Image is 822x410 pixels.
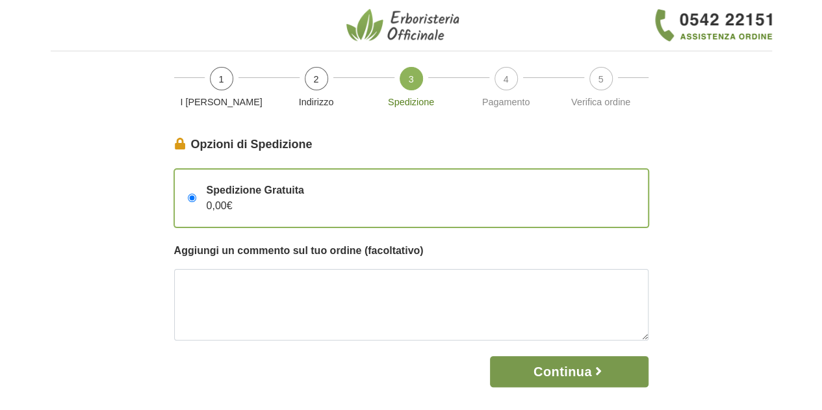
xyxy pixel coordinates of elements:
span: Spedizione Gratuita [207,183,304,198]
input: Spedizione Gratuita0,00€ [188,194,196,202]
legend: Opzioni di Spedizione [174,136,649,153]
span: 2 [305,67,328,90]
p: Indirizzo [274,96,359,110]
p: Spedizione [369,96,454,110]
p: I [PERSON_NAME] [179,96,264,110]
span: 1 [210,67,233,90]
span: 3 [400,67,423,90]
img: Erboristeria Officinale [346,8,463,43]
button: Continua [490,356,648,387]
div: 0,00€ [196,183,304,214]
strong: Aggiungi un commento sul tuo ordine (facoltativo) [174,245,424,256]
